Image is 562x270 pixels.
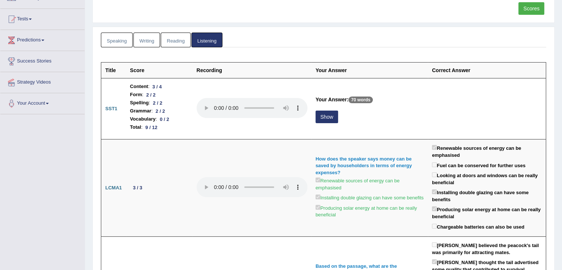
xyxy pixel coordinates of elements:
button: Show [316,111,338,123]
label: Installing double glazing can have some benefits [316,193,424,202]
p: 70 words [348,97,373,103]
a: Tests [0,9,85,27]
input: Installing double glazing can have some benefits [316,195,320,199]
input: Looking at doors and windows can be really beneficial [432,172,437,177]
input: Producing solar energy at home can be really beneficial [432,206,437,211]
input: [PERSON_NAME] thought the tail advertised some quality that contributed to survival. [432,259,437,264]
input: [PERSON_NAME] believed the peacock's tail was primarily for attracting mates. [432,242,437,247]
b: Vocabulary [130,115,156,123]
li: : [130,91,188,99]
div: How does the speaker says money can be saved by householders in terms of energy expenses? [316,156,424,176]
b: Total [130,123,141,131]
div: 2 / 2 [143,91,159,99]
b: LCMA1 [105,185,122,190]
label: Chargeable batteries can also be used [432,222,524,231]
div: 3 / 4 [150,83,165,91]
label: Producing solar energy at home can be really beneficial [316,203,424,219]
label: Looking at doors and windows can be really beneficial [432,171,542,186]
label: Producing solar energy at home can be really beneficial [432,205,542,220]
a: Predictions [0,30,85,48]
a: Your Account [0,93,85,112]
b: SST1 [105,106,117,111]
li: : [130,123,188,131]
th: Correct Answer [428,63,546,78]
a: Writing [133,33,160,48]
th: Recording [193,63,311,78]
li: : [130,82,188,91]
a: Reading [161,33,190,48]
li: : [130,107,188,115]
a: Strategy Videos [0,72,85,91]
a: Scores [518,2,544,15]
th: Score [126,63,193,78]
li: : [130,99,188,107]
div: 2 / 2 [150,99,165,107]
div: 3 / 3 [130,184,145,192]
input: Producing solar energy at home can be really beneficial [316,205,320,210]
label: Renewable sources of energy can be emphasised [432,144,542,159]
b: Form [130,91,142,99]
div: 9 / 12 [143,124,160,131]
div: 0 / 2 [157,115,172,123]
label: Renewable sources of energy can be emphasised [316,176,424,191]
a: Speaking [101,33,133,48]
th: Title [101,63,126,78]
label: Installing double glazing can have some benefits [432,188,542,203]
input: Fuel can be conserved for further uses [432,162,437,167]
input: Installing double glazing can have some benefits [432,189,437,194]
label: Fuel can be conserved for further uses [432,161,525,169]
b: Spelling [130,99,149,107]
a: Success Stories [0,51,85,70]
b: Your Answer: [316,97,348,102]
b: Content [130,82,148,91]
input: Renewable sources of energy can be emphasised [316,178,320,182]
a: Listening [191,33,222,48]
input: Chargeable batteries can also be used [432,224,437,229]
th: Your Answer [311,63,428,78]
li: : [130,115,188,123]
input: Renewable sources of energy can be emphasised [432,145,437,150]
div: 2 / 2 [153,107,168,115]
b: Grammar [130,107,151,115]
label: [PERSON_NAME] believed the peacock's tail was primarily for attracting mates. [432,241,542,256]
